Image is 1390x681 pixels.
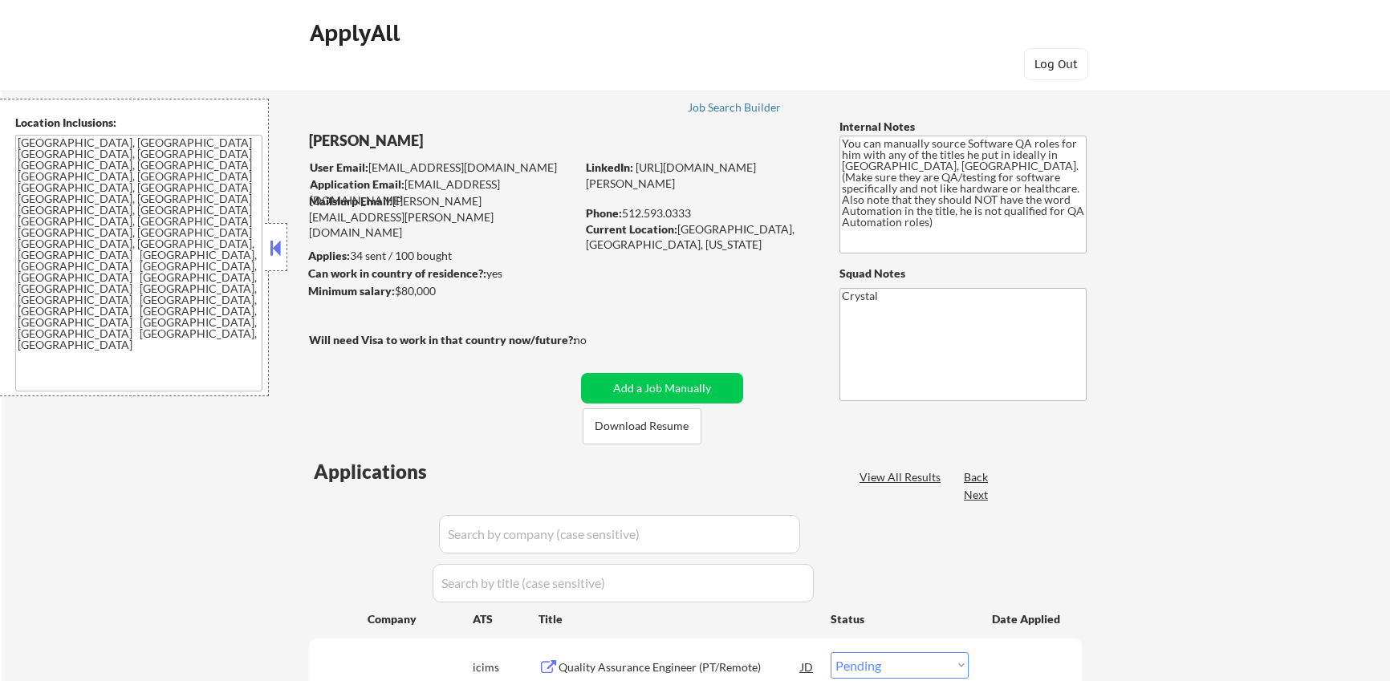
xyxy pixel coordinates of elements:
div: Date Applied [992,611,1063,627]
div: [PERSON_NAME][EMAIL_ADDRESS][PERSON_NAME][DOMAIN_NAME] [309,193,575,241]
div: Company [368,611,473,627]
div: Status [831,604,969,633]
div: yes [308,266,571,282]
strong: LinkedIn: [586,160,633,174]
div: no [574,332,620,348]
div: Applications [314,462,473,481]
a: [URL][DOMAIN_NAME][PERSON_NAME] [586,160,756,190]
div: [PERSON_NAME] [309,131,639,151]
a: Job Search Builder [688,101,782,117]
strong: Can work in country of residence?: [308,266,486,280]
div: View All Results [860,469,945,485]
div: JD [799,652,815,681]
div: [GEOGRAPHIC_DATA], [GEOGRAPHIC_DATA], [US_STATE] [586,221,813,253]
strong: Applies: [308,249,350,262]
div: [EMAIL_ADDRESS][DOMAIN_NAME] [310,176,575,208]
strong: Phone: [586,206,622,220]
strong: Current Location: [586,222,677,236]
div: icims [473,659,539,675]
div: Next [964,487,990,503]
input: Search by company (case sensitive) [439,515,800,553]
div: 512.593.0333 [586,205,813,221]
button: Add a Job Manually [581,373,743,403]
button: Download Resume [583,408,701,444]
strong: Application Email: [310,177,404,191]
input: Search by title (case sensitive) [433,564,814,602]
div: [EMAIL_ADDRESS][DOMAIN_NAME] [310,160,575,176]
div: Location Inclusions: [15,115,262,131]
div: 34 sent / 100 bought [308,248,575,264]
div: Title [539,611,815,627]
strong: Mailslurp Email: [309,194,392,208]
button: Log Out [1024,48,1088,80]
div: ATS [473,611,539,627]
div: Quality Assurance Engineer (PT/Remote) [559,659,801,675]
div: Back [964,469,990,485]
div: $80,000 [308,283,575,299]
strong: User Email: [310,160,368,174]
div: Job Search Builder [688,102,782,113]
div: ApplyAll [310,19,404,47]
div: Internal Notes [839,119,1087,135]
div: Squad Notes [839,266,1087,282]
strong: Will need Visa to work in that country now/future?: [309,333,576,347]
strong: Minimum salary: [308,284,395,298]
